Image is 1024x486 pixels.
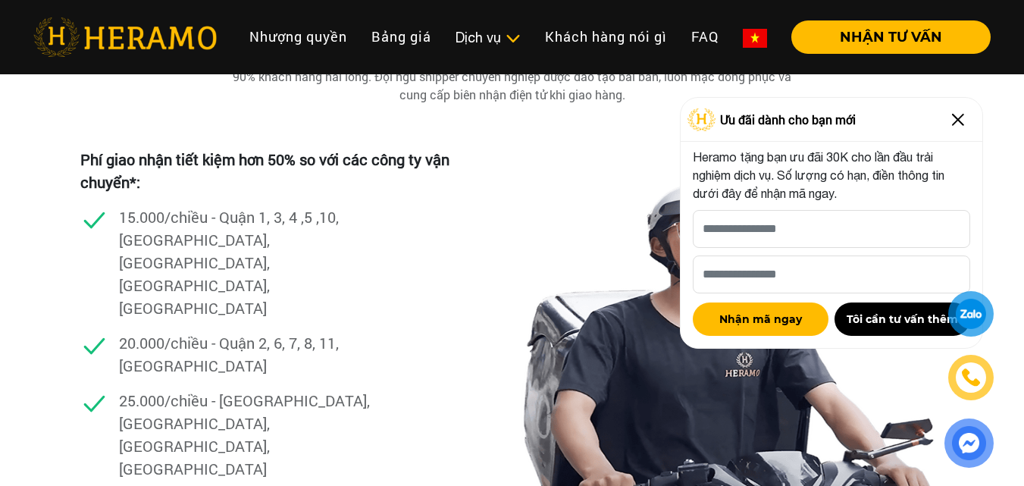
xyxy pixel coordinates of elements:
p: 25.000/chiều - [GEOGRAPHIC_DATA], [GEOGRAPHIC_DATA], [GEOGRAPHIC_DATA], [GEOGRAPHIC_DATA] [119,389,377,480]
img: vn-flag.png [743,29,767,48]
p: Heramo tặng bạn ưu đãi 30K cho lần đầu trải nghiệm dịch vụ. Số lượng có hạn, điền thông tin dưới ... [693,148,970,202]
a: NHẬN TƯ VẤN [779,30,991,44]
img: Close [946,108,970,132]
img: heramo-logo.png [33,17,217,57]
a: Nhượng quyền [237,20,359,53]
a: Khách hàng nói gì [533,20,679,53]
img: Logo [687,108,716,131]
a: FAQ [679,20,731,53]
button: Nhận mã ngay [693,303,828,336]
span: Ưu đãi dành cho bạn mới [720,111,856,129]
p: 15.000/chiều - Quận 1, 3, 4 ,5 ,10, [GEOGRAPHIC_DATA], [GEOGRAPHIC_DATA], [GEOGRAPHIC_DATA], [GEO... [119,205,377,319]
p: 20.000/chiều - Quận 2, 6, 7, 8, 11, [GEOGRAPHIC_DATA] [119,331,377,377]
div: Dịch vụ [456,27,521,48]
button: NHẬN TƯ VẤN [791,20,991,54]
img: checked.svg [80,205,108,234]
img: phone-icon [963,369,979,386]
img: subToggleIcon [505,31,521,46]
button: Tôi cần tư vấn thêm [835,303,970,336]
img: checked.svg [80,331,108,359]
div: Dịch vụ giao nhận tận nơi của [PERSON_NAME] mang đến trải nghiệm nhanh chóng và an toàn, với hơn ... [209,49,816,104]
a: phone-icon [950,357,991,398]
a: Bảng giá [359,20,443,53]
img: checked.svg [80,389,108,417]
p: Phí giao nhận tiết kiệm hơn 50% so với các công ty vận chuyển*: [80,148,469,193]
